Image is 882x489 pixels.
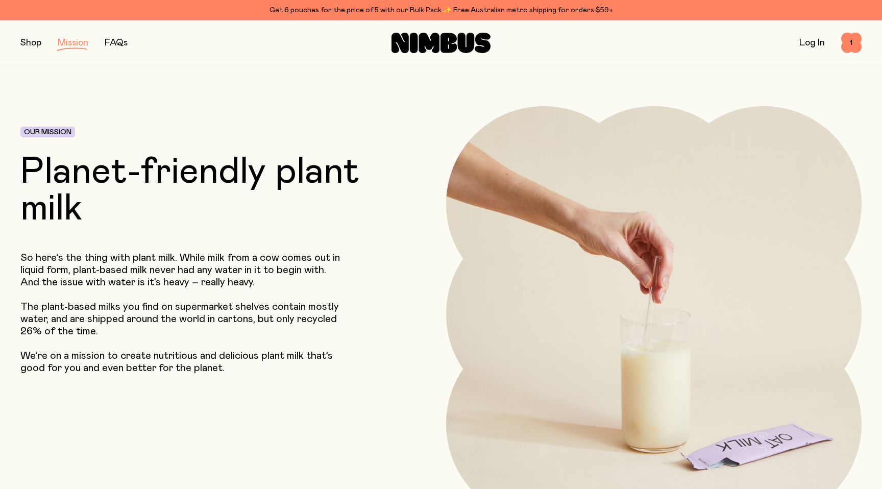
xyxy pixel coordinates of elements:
[20,350,340,374] p: We’re on a mission to create nutritious and delicious plant milk that’s good for you and even bet...
[20,301,340,337] p: The plant-based milks you find on supermarket shelves contain mostly water, and are shipped aroun...
[799,38,825,47] a: Log In
[58,38,88,47] a: Mission
[20,154,365,227] h1: Planet-friendly plant milk
[24,129,71,136] span: Our Mission
[105,38,128,47] a: FAQs
[20,4,862,16] div: Get 6 pouches for the price of 5 with our Bulk Pack ✨ Free Australian metro shipping for orders $59+
[20,252,340,288] p: So here’s the thing with plant milk. While milk from a cow comes out in liquid form, plant-based ...
[841,33,862,53] button: 1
